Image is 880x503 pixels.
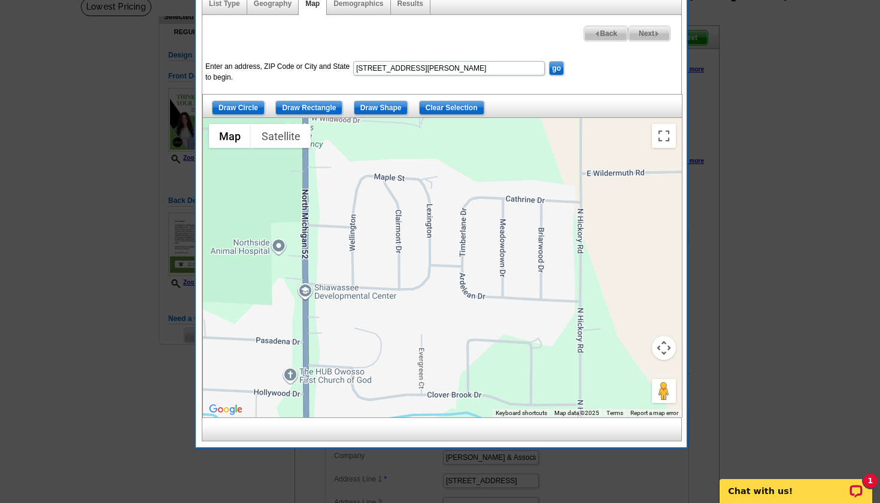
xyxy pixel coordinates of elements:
[652,379,676,403] button: Drag Pegman onto the map to open Street View
[206,402,245,417] img: Google
[205,61,352,83] label: Enter an address, ZIP Code or City and State to begin.
[496,409,547,417] button: Keyboard shortcuts
[630,410,678,416] a: Report a map error
[554,410,599,416] span: Map data ©2025
[652,124,676,148] button: Toggle fullscreen view
[712,465,880,503] iframe: LiveChat chat widget
[251,124,311,148] button: Show satellite imagery
[606,410,623,416] a: Terms (opens in new tab)
[419,101,484,115] input: Clear Selection
[652,336,676,360] button: Map camera controls
[584,26,627,41] span: Back
[206,402,245,417] a: Open this area in Google Maps (opens a new window)
[584,26,628,41] a: Back
[654,31,660,37] img: button-next-arrow-gray.png
[594,31,600,37] img: button-prev-arrow-gray.png
[549,61,564,75] input: go
[628,26,670,41] a: Next
[212,101,265,115] input: Draw Circle
[275,101,342,115] input: Draw Rectangle
[209,124,251,148] button: Show street map
[354,101,408,115] input: Draw Shape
